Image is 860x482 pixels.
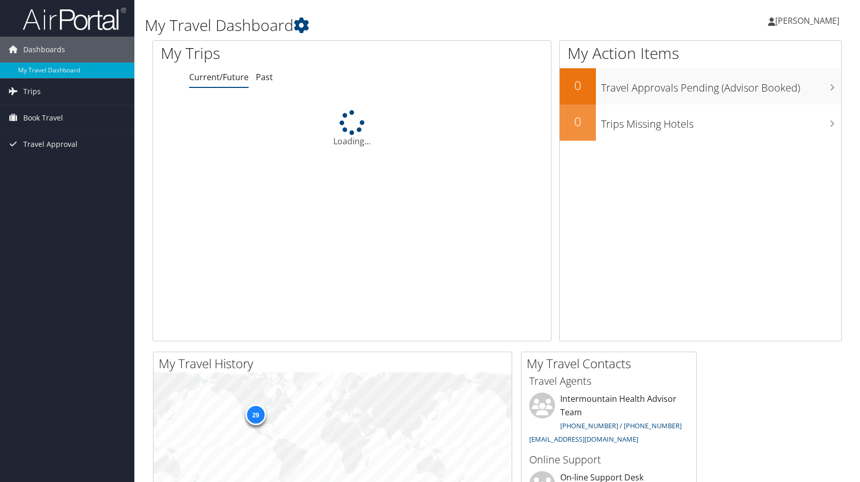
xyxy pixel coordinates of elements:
[23,37,65,63] span: Dashboards
[601,112,841,131] h3: Trips Missing Hotels
[529,453,688,467] h3: Online Support
[145,14,615,36] h1: My Travel Dashboard
[768,5,850,36] a: [PERSON_NAME]
[560,42,841,64] h1: My Action Items
[189,71,249,83] a: Current/Future
[23,79,41,104] span: Trips
[23,7,126,31] img: airportal-logo.png
[23,105,63,131] span: Book Travel
[529,374,688,388] h3: Travel Agents
[560,104,841,141] a: 0Trips Missing Hotels
[601,76,841,95] h3: Travel Approvals Pending (Advisor Booked)
[245,404,266,425] div: 29
[161,42,377,64] h1: My Trips
[775,15,839,26] span: [PERSON_NAME]
[560,68,841,104] a: 0Travel Approvals Pending (Advisor Booked)
[159,355,512,372] h2: My Travel History
[23,131,78,157] span: Travel Approval
[560,421,682,430] a: [PHONE_NUMBER] / [PHONE_NUMBER]
[527,355,696,372] h2: My Travel Contacts
[529,434,638,444] a: [EMAIL_ADDRESS][DOMAIN_NAME]
[256,71,273,83] a: Past
[524,393,694,448] li: Intermountain Health Advisor Team
[560,113,596,130] h2: 0
[560,77,596,94] h2: 0
[153,110,551,147] div: Loading...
